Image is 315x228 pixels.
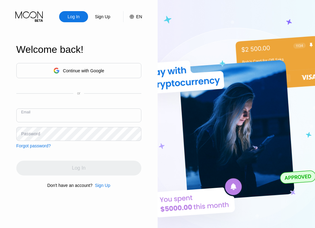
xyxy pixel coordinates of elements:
div: Email [21,110,30,114]
div: Forgot password? [16,143,51,148]
div: Don't have an account? [47,183,93,188]
div: Password [21,131,40,136]
div: or [77,91,80,95]
div: Sign Up [95,183,110,188]
div: Welcome back! [16,44,141,55]
div: Sign Up [92,183,110,188]
div: Continue with Google [16,63,141,78]
div: Log In [67,14,80,20]
div: Sign Up [94,14,111,20]
div: Sign Up [88,11,117,22]
div: EN [123,11,142,22]
div: Log In [59,11,88,22]
div: EN [136,14,142,19]
div: Continue with Google [63,68,104,73]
